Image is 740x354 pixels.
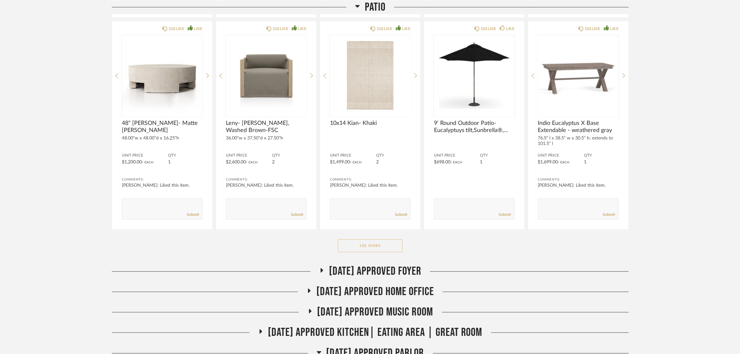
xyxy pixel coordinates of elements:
span: Leny- [PERSON_NAME], Washed Brown-FSC [226,120,307,134]
span: $2,600.00 [226,160,246,164]
span: QTY [376,153,411,158]
a: Submit [187,212,199,218]
span: QTY [584,153,619,158]
div: LIKE [194,26,203,32]
div: [PERSON_NAME]: Liked this item. [122,183,203,189]
a: Submit [499,212,511,218]
div: [PERSON_NAME]: Liked this item. [226,183,307,189]
span: Unit Price [226,153,272,158]
a: Submit [603,212,615,218]
div: LIKE [298,26,307,32]
a: Submit [291,212,303,218]
span: / Each [450,161,462,164]
span: Unit Price [434,153,480,158]
div: Comments: [226,177,307,183]
span: [DATE] Approved Foyer [329,265,421,279]
div: DISLIKE [169,26,184,32]
div: DISLIKE [273,26,288,32]
span: 1 [480,160,483,164]
span: 2 [272,160,275,164]
span: Unit Price [122,153,168,158]
span: 10x14 Kian- Khaki [330,120,411,127]
div: Comments: [538,177,619,183]
div: 76.5" l x 38.5" w x 30.5" h; extends to 101.5" l [538,136,619,147]
span: [DATE] Approved Music Room [317,305,433,319]
span: Unit Price [538,153,584,158]
img: undefined [226,35,307,116]
div: [PERSON_NAME]: Liked this item. [538,183,619,189]
span: [DATE] Approved Kitchen| Eating Area | Great Room [268,326,482,340]
button: See More [338,239,403,252]
span: 48" [PERSON_NAME]- Matte [PERSON_NAME] [122,120,203,134]
span: $1,200.00 [122,160,142,164]
div: LIKE [610,26,619,32]
div: 48.00"w x 48.00"d x 16.25"h [122,136,203,141]
span: 2 [376,160,379,164]
div: DISLIKE [481,26,496,32]
span: $698.00 [434,160,450,164]
img: undefined [122,35,203,116]
span: QTY [272,153,307,158]
a: Submit [395,212,407,218]
span: QTY [168,153,203,158]
span: [DATE] Approved Home Office [316,285,434,299]
div: LIKE [506,26,515,32]
span: QTY [480,153,515,158]
div: LIKE [402,26,411,32]
div: DISLIKE [377,26,392,32]
span: 1 [584,160,587,164]
span: / Each [558,161,570,164]
div: [PERSON_NAME]: Liked this item. [330,183,411,189]
img: undefined [330,35,411,116]
span: / Each [246,161,258,164]
span: / Each [350,161,362,164]
div: DISLIKE [585,26,600,32]
span: 1 [168,160,171,164]
div: Comments: [122,177,203,183]
img: undefined [434,35,515,116]
span: Indio Eucalyptus X Base Extendable - weathered gray [538,120,619,134]
span: $1,699.00 [538,160,558,164]
span: 9' Round Outdoor Patio- Eucalyptuys tilt,Sunbrella®, Black [434,120,515,134]
span: / Each [142,161,153,164]
img: undefined [538,35,619,116]
div: 36.00"w x 37.50"d x 27.50"h [226,136,307,141]
span: $1,499.00 [330,160,350,164]
span: Unit Price [330,153,376,158]
div: Comments: [330,177,411,183]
